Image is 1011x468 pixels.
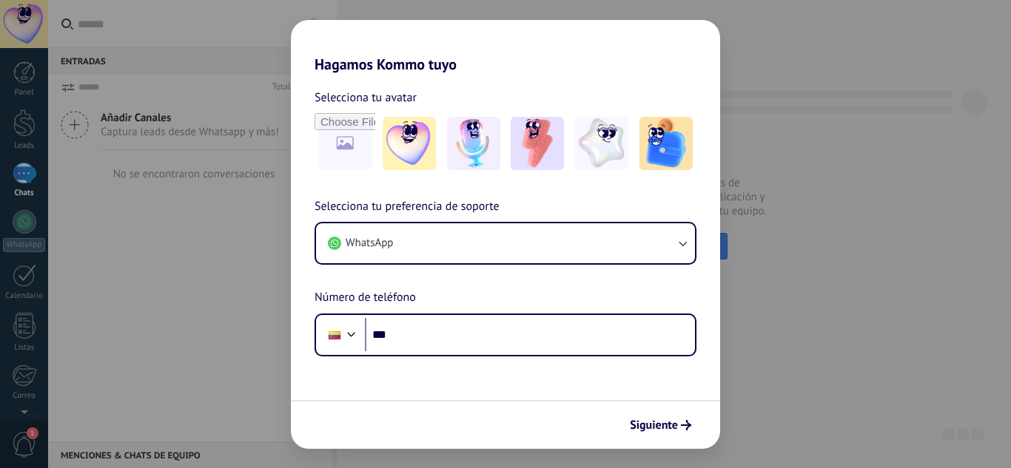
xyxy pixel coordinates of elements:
img: -3.jpeg [511,117,564,170]
span: Número de teléfono [315,288,416,308]
h2: Hagamos Kommo tuyo [291,20,720,73]
img: -2.jpeg [447,117,500,170]
img: -5.jpeg [639,117,693,170]
span: WhatsApp [346,236,393,251]
span: Selecciona tu avatar [315,88,417,107]
img: -4.jpeg [575,117,628,170]
span: Selecciona tu preferencia de soporte [315,197,500,217]
div: Colombia: + 57 [320,319,349,350]
span: Siguiente [630,420,678,430]
img: -1.jpeg [383,117,436,170]
button: WhatsApp [316,223,695,263]
button: Siguiente [623,413,698,438]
